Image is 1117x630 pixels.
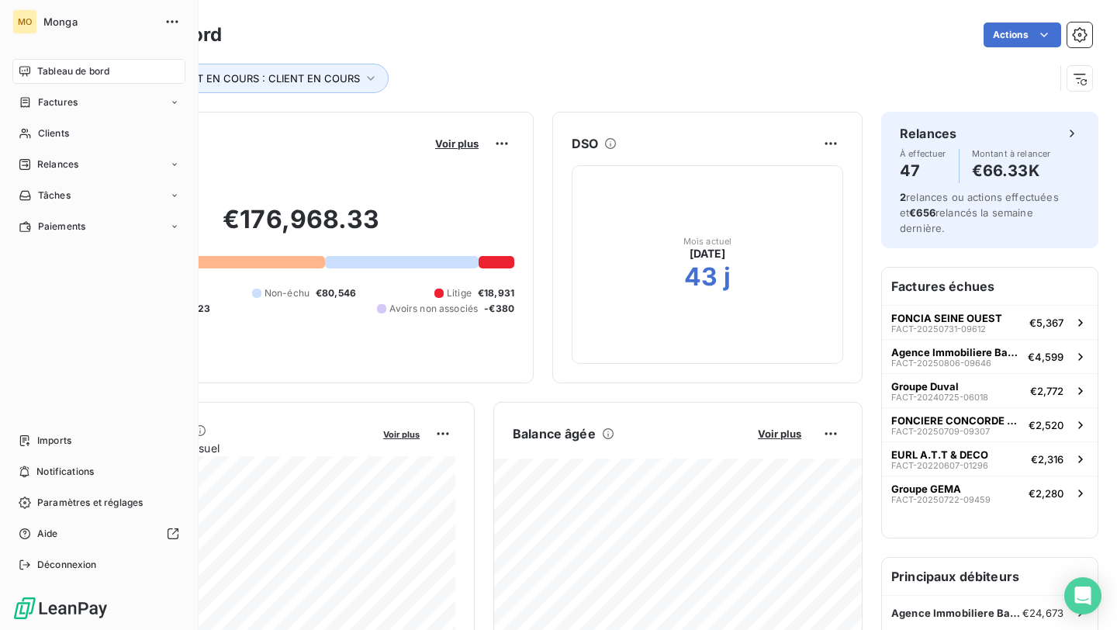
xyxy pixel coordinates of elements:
[38,126,69,140] span: Clients
[43,16,155,28] span: Monga
[1029,487,1063,500] span: €2,280
[37,558,97,572] span: Déconnexion
[431,137,483,151] button: Voir plus
[900,191,1059,234] span: relances ou actions effectuées et relancés la semaine dernière.
[1029,419,1063,431] span: €2,520
[984,22,1061,47] button: Actions
[145,64,389,93] button: CLIENT EN COURS : CLIENT EN COURS
[316,286,356,300] span: €80,546
[891,346,1022,358] span: Agence Immobiliere Baumann
[882,339,1098,373] button: Agence Immobiliere BaumannFACT-20250806-09646€4,599
[882,558,1098,595] h6: Principaux débiteurs
[379,427,424,441] button: Voir plus
[1022,607,1063,619] span: €24,673
[389,302,478,316] span: Avoirs non associés
[972,158,1051,183] h4: €66.33K
[900,158,946,183] h4: 47
[882,305,1098,339] button: FONCIA SEINE OUESTFACT-20250731-09612€5,367
[882,373,1098,407] button: Groupe DuvalFACT-20240725-06018€2,772
[891,461,988,470] span: FACT-20220607-01296
[265,286,310,300] span: Non-échu
[12,596,109,621] img: Logo LeanPay
[891,607,1022,619] span: Agence Immobiliere Baumann
[690,246,726,261] span: [DATE]
[513,424,596,443] h6: Balance âgée
[37,527,58,541] span: Aide
[447,286,472,300] span: Litige
[972,149,1051,158] span: Montant à relancer
[882,407,1098,441] button: FONCIERE CONCORDE RUEIL C/O AREAM PROPERTYFACT-20250709-09307€2,520
[684,261,718,292] h2: 43
[891,358,991,368] span: FACT-20250806-09646
[37,64,109,78] span: Tableau de bord
[900,124,956,143] h6: Relances
[900,149,946,158] span: À effectuer
[753,427,806,441] button: Voir plus
[724,261,731,292] h2: j
[572,134,598,153] h6: DSO
[891,448,988,461] span: EURL A.T.T & DECO
[882,441,1098,476] button: EURL A.T.T & DECOFACT-20220607-01296€2,316
[88,440,372,456] span: Chiffre d'affaires mensuel
[478,286,514,300] span: €18,931
[882,476,1098,510] button: Groupe GEMAFACT-20250722-09459€2,280
[891,324,986,334] span: FACT-20250731-09612
[758,427,801,440] span: Voir plus
[38,220,85,234] span: Paiements
[484,302,514,316] span: -€380
[891,312,1002,324] span: FONCIA SEINE OUEST
[37,496,143,510] span: Paramètres et réglages
[909,206,935,219] span: €656
[37,434,71,448] span: Imports
[88,204,514,251] h2: €176,968.33
[1029,317,1063,329] span: €5,367
[435,137,479,150] span: Voir plus
[891,427,990,436] span: FACT-20250709-09307
[37,157,78,171] span: Relances
[891,380,959,393] span: Groupe Duval
[168,72,360,85] span: CLIENT EN COURS : CLIENT EN COURS
[38,189,71,202] span: Tâches
[383,429,420,440] span: Voir plus
[1064,577,1101,614] div: Open Intercom Messenger
[891,414,1022,427] span: FONCIERE CONCORDE RUEIL C/O AREAM PROPERTY
[1030,385,1063,397] span: €2,772
[900,191,906,203] span: 2
[891,393,988,402] span: FACT-20240725-06018
[683,237,732,246] span: Mois actuel
[1031,453,1063,466] span: €2,316
[891,495,991,504] span: FACT-20250722-09459
[38,95,78,109] span: Factures
[1028,351,1063,363] span: €4,599
[12,9,37,34] div: MO
[891,483,961,495] span: Groupe GEMA
[882,268,1098,305] h6: Factures échues
[36,465,94,479] span: Notifications
[12,521,185,546] a: Aide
